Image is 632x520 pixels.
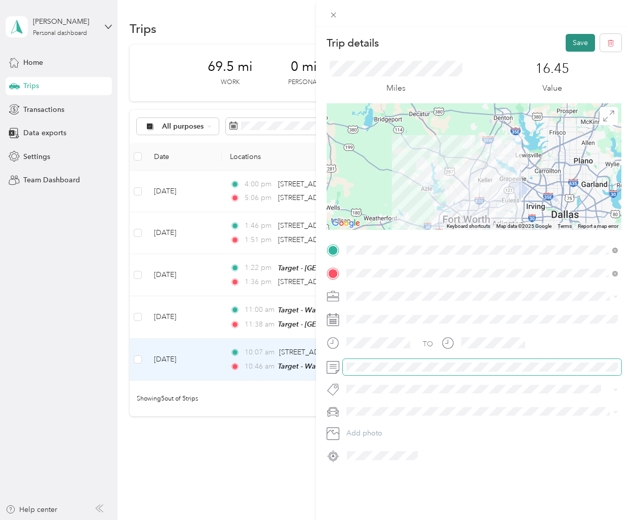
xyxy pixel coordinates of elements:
[566,34,595,52] button: Save
[542,82,562,95] p: Value
[535,61,569,77] p: 16.45
[327,36,379,50] p: Trip details
[329,217,363,230] img: Google
[343,426,621,441] button: Add photo
[575,463,632,520] iframe: Everlance-gr Chat Button Frame
[447,223,490,230] button: Keyboard shortcuts
[558,223,572,229] a: Terms (opens in new tab)
[423,339,433,349] div: TO
[329,217,363,230] a: Open this area in Google Maps (opens a new window)
[386,82,406,95] p: Miles
[496,223,551,229] span: Map data ©2025 Google
[578,223,618,229] a: Report a map error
